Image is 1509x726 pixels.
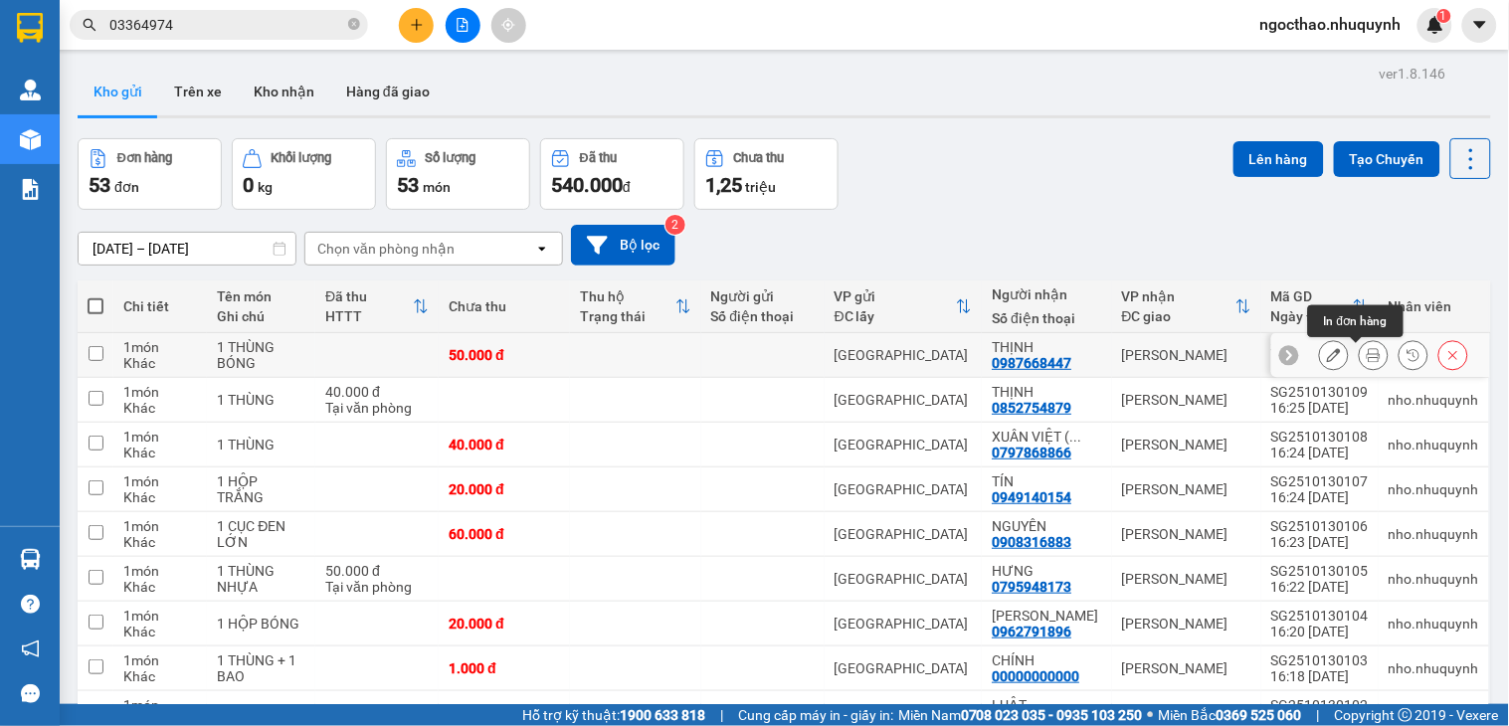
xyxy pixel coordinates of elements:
sup: 1 [1437,9,1451,23]
strong: 0708 023 035 - 0935 103 250 [961,707,1143,723]
div: SG2510130107 [1271,473,1369,489]
div: 0852754879 [992,400,1071,416]
div: 16:24 [DATE] [1271,445,1369,460]
div: [GEOGRAPHIC_DATA] [835,526,973,542]
div: Người nhận [992,286,1102,302]
span: 0 [243,173,254,197]
div: Khác [123,400,197,416]
button: Kho nhận [238,68,330,115]
span: Cung cấp máy in - giấy in: [738,704,893,726]
div: Khác [123,668,197,684]
span: close-circle [348,18,360,30]
span: file-add [456,18,470,32]
div: [PERSON_NAME] [1122,660,1251,676]
button: plus [399,8,434,43]
img: solution-icon [20,179,41,200]
div: Trạng thái [580,308,675,324]
span: 1 [1440,9,1447,23]
div: Khác [123,579,197,595]
span: | [1317,704,1320,726]
div: Ngày ĐH [1271,308,1353,324]
div: 0962791896 [992,624,1071,639]
img: icon-new-feature [1426,16,1444,34]
div: Thu hộ [580,288,675,304]
div: [PERSON_NAME] [1122,392,1251,408]
button: Kho gửi [78,68,158,115]
div: Chọn văn phòng nhận [317,239,455,259]
span: aim [501,18,515,32]
input: Tìm tên, số ĐT hoặc mã đơn [109,14,344,36]
div: 16:20 [DATE] [1271,624,1369,639]
div: [GEOGRAPHIC_DATA] [835,392,973,408]
div: 16:25 [DATE] [1271,400,1369,416]
th: Toggle SortBy [315,280,439,333]
div: nho.nhuquynh [1389,616,1479,632]
div: 1 HỘP BÓNG [217,616,305,632]
div: Số lượng [426,151,476,165]
div: nho.nhuquynh [1389,437,1479,453]
div: 1 THÙNG + 1 BAO [217,652,305,684]
span: Miền Bắc [1159,704,1302,726]
div: 1 món [123,608,197,624]
div: [PERSON_NAME] [1122,481,1251,497]
div: [PERSON_NAME] [1122,526,1251,542]
div: 16:22 [DATE] [1271,579,1369,595]
input: Select a date range. [79,233,295,265]
div: 1 món [123,339,197,355]
div: 1 CỤC ĐEN LỚN [217,518,305,550]
div: 50.000 đ [325,563,429,579]
div: Đã thu [325,288,413,304]
div: 1 món [123,429,197,445]
div: Khác [123,489,197,505]
span: caret-down [1471,16,1489,34]
div: HOÀNG VY [992,608,1102,624]
div: Chi tiết [123,298,197,314]
div: Số điện thoại [711,308,815,324]
div: 1 THÙNG NHỰA [217,563,305,595]
strong: 1900 633 818 [620,707,705,723]
div: 1 THÙNG BÓNG [217,339,305,371]
div: 1 món [123,518,197,534]
span: question-circle [21,595,40,614]
button: Chưa thu1,25 triệu [694,138,839,210]
strong: 0369 525 060 [1217,707,1302,723]
img: warehouse-icon [20,549,41,570]
div: 1 món [123,473,197,489]
span: 53 [89,173,110,197]
div: XUÂN VIỆT ( KHÁNH NHƠN ) [992,429,1102,445]
div: [GEOGRAPHIC_DATA] [835,616,973,632]
div: In đơn hàng [1308,305,1404,337]
div: 0908316883 [992,534,1071,550]
div: HTTT [325,308,413,324]
div: 20.000 đ [449,616,560,632]
img: warehouse-icon [20,80,41,100]
div: Ghi chú [217,308,305,324]
div: 1 món [123,652,197,668]
div: Khác [123,445,197,460]
div: [GEOGRAPHIC_DATA] [835,437,973,453]
div: 0987668447 [992,355,1071,371]
div: Khối lượng [272,151,332,165]
div: VP gửi [835,288,957,304]
div: [PERSON_NAME] [1122,616,1251,632]
span: notification [21,639,40,658]
div: [PERSON_NAME] [1122,347,1251,363]
div: [GEOGRAPHIC_DATA] [835,347,973,363]
div: [GEOGRAPHIC_DATA] [835,660,973,676]
div: 0797868866 [992,445,1071,460]
div: nho.nhuquynh [1389,660,1479,676]
div: Tên món [217,288,305,304]
div: Đơn hàng [117,151,172,165]
div: Nhân viên [1389,298,1479,314]
button: Tạo Chuyến [1334,141,1440,177]
div: HƯNG [992,563,1102,579]
div: SG2510130109 [1271,384,1369,400]
svg: open [534,241,550,257]
div: 0795948173 [992,579,1071,595]
div: VP nhận [1122,288,1235,304]
div: 1 HỘP TRẮNG [217,473,305,505]
button: Trên xe [158,68,238,115]
button: Số lượng53món [386,138,530,210]
span: món [423,179,451,195]
div: 1 THÙNG [217,437,305,453]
